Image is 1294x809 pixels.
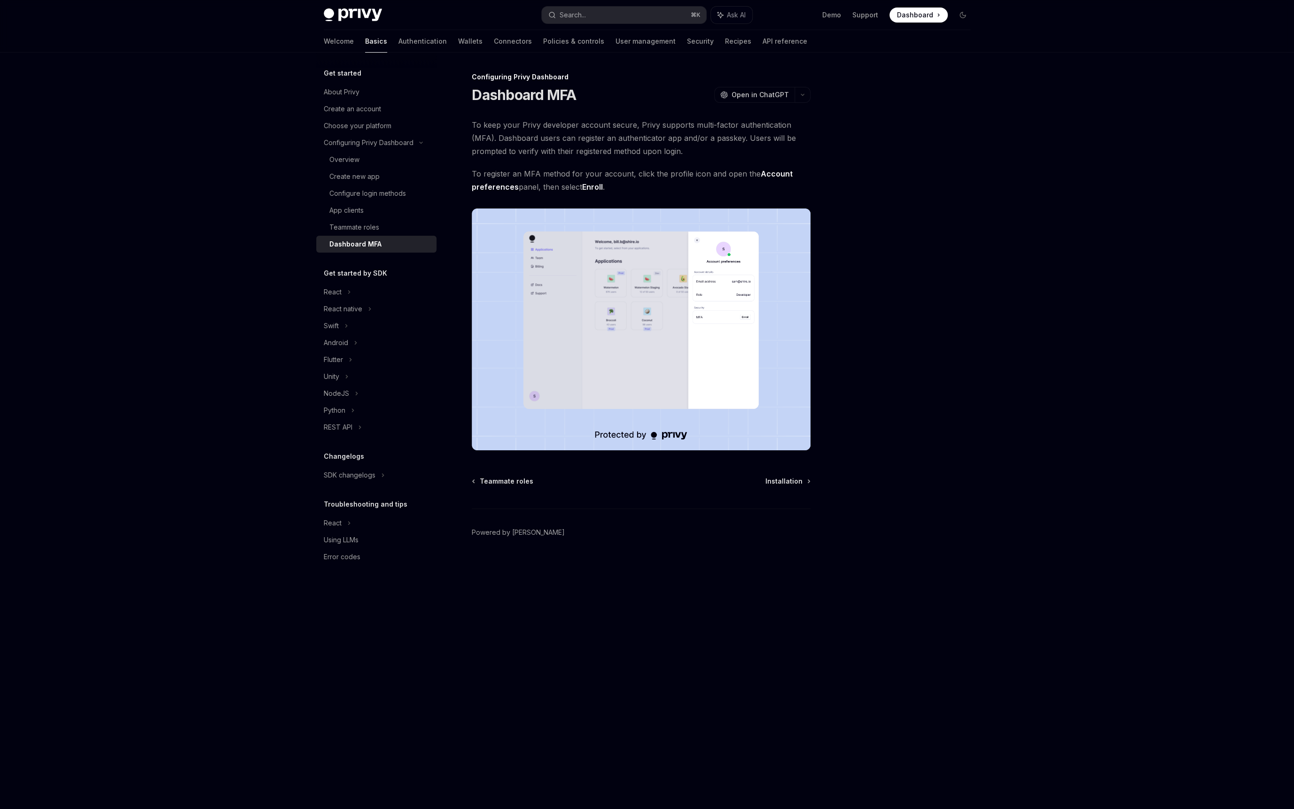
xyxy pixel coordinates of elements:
a: Using LLMs [316,532,437,548]
button: Open in ChatGPT [714,87,795,103]
div: Configuring Privy Dashboard [472,72,811,82]
div: SDK changelogs [324,470,375,481]
span: Dashboard [897,10,933,20]
div: REST API [324,422,352,433]
a: Error codes [316,548,437,565]
a: Overview [316,151,437,168]
h5: Troubleshooting and tips [324,499,407,510]
span: Open in ChatGPT [732,90,789,100]
a: About Privy [316,84,437,100]
span: Installation [765,477,803,486]
a: Recipes [725,30,751,53]
div: App clients [329,205,364,216]
div: Configure login methods [329,188,406,199]
a: Connectors [494,30,532,53]
h5: Get started [324,68,361,79]
span: Ask AI [727,10,746,20]
div: React native [324,303,362,315]
div: Create an account [324,103,381,115]
span: To keep your Privy developer account secure, Privy supports multi-factor authentication (MFA). Da... [472,118,811,158]
a: Wallets [458,30,483,53]
div: Search... [560,9,586,21]
a: Installation [765,477,810,486]
a: Dashboard MFA [316,236,437,253]
a: Policies & controls [543,30,604,53]
a: Teammate roles [316,219,437,236]
a: Configure login methods [316,185,437,202]
div: Teammate roles [329,222,379,233]
div: Dashboard MFA [329,239,382,250]
div: Swift [324,320,339,331]
span: Teammate roles [480,477,533,486]
a: Powered by [PERSON_NAME] [472,528,565,537]
div: Overview [329,154,359,165]
div: Configuring Privy Dashboard [324,137,413,148]
div: Android [324,337,348,348]
a: Dashboard [889,8,948,23]
h5: Changelogs [324,451,364,462]
a: Teammate roles [473,477,533,486]
a: Authentication [398,30,447,53]
span: ⌘ K [691,11,701,19]
a: Security [687,30,714,53]
button: Search...⌘K [542,7,706,23]
a: API reference [763,30,807,53]
a: Choose your platform [316,117,437,134]
div: Python [324,405,345,416]
img: dark logo [324,8,382,22]
a: Basics [365,30,387,53]
button: Ask AI [711,7,752,23]
a: Support [852,10,878,20]
strong: Enroll [582,182,603,192]
div: React [324,286,342,298]
div: Choose your platform [324,120,391,131]
div: React [324,517,342,529]
div: Error codes [324,551,360,562]
a: User management [616,30,676,53]
a: Demo [822,10,841,20]
button: Toggle dark mode [955,8,970,23]
div: Flutter [324,354,343,365]
a: Create new app [316,168,437,185]
div: Create new app [329,171,380,182]
div: NodeJS [324,388,349,399]
div: Using LLMs [324,534,359,546]
div: Unity [324,371,339,382]
span: To register an MFA method for your account, click the profile icon and open the panel, then select . [472,167,811,193]
a: Create an account [316,100,437,117]
h1: Dashboard MFA [472,86,576,103]
h5: Get started by SDK [324,268,387,279]
div: About Privy [324,86,359,98]
img: images/dashboard-mfa-1.png [472,208,811,450]
a: App clients [316,202,437,219]
a: Welcome [324,30,354,53]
